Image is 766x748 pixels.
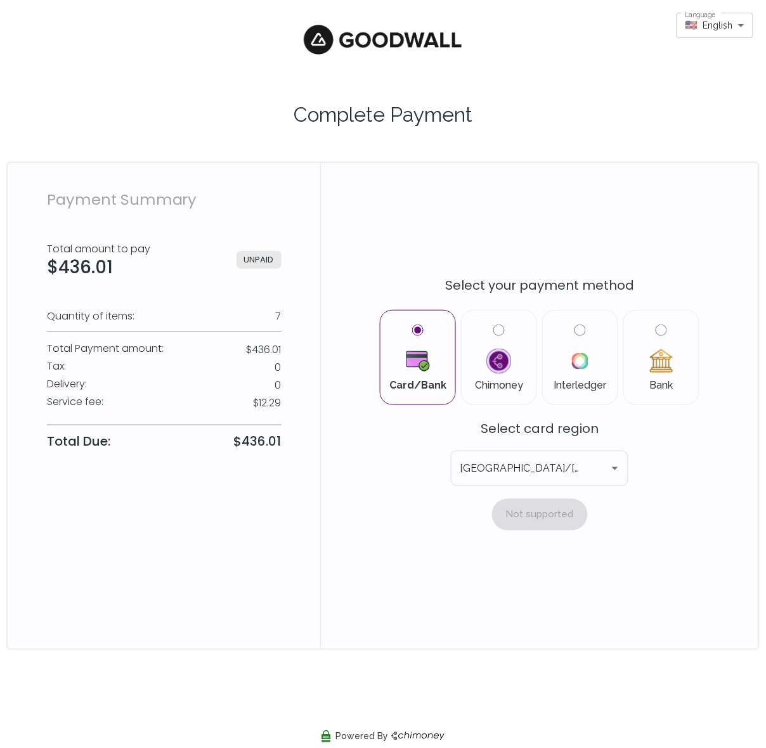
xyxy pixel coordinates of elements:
[47,359,66,374] p: Tax :
[568,349,593,374] img: Interledger
[685,10,716,20] label: Language
[47,257,150,278] h3: $436.01
[349,276,730,295] p: Select your payment method
[276,309,282,324] p: 7
[23,100,743,130] p: Complete Payment
[391,325,445,390] label: Card/Bank
[649,349,674,374] img: Bank
[574,325,586,336] input: InterledgerInterledger
[472,325,526,390] label: Chimoney
[677,13,753,37] div: 🇺🇸English
[486,349,512,374] img: Chimoney
[553,325,607,390] label: Interledger
[412,325,424,336] input: Card/BankCard/Bank
[254,396,282,411] p: $12.29
[237,251,282,269] span: UNPAID
[47,432,110,451] p: Total Due:
[47,377,87,392] p: Delivery :
[47,394,103,409] p: Service fee :
[634,325,689,390] label: Bank
[275,378,282,393] p: 0
[703,19,733,32] span: English
[47,242,150,257] p: Total amount to pay
[451,419,628,438] p: Select card region
[493,325,505,336] input: ChimoneyChimoney
[234,432,282,450] p: $436.01
[247,342,282,358] p: $436.01
[606,460,624,477] button: Open
[656,325,667,336] input: BankBank
[275,360,282,375] p: 0
[406,349,430,374] img: Card/Bank
[47,309,134,324] p: Quantity of items:
[685,19,698,32] span: 🇺🇸
[47,188,282,211] p: Payment Summary
[47,341,164,356] p: Total Payment amount :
